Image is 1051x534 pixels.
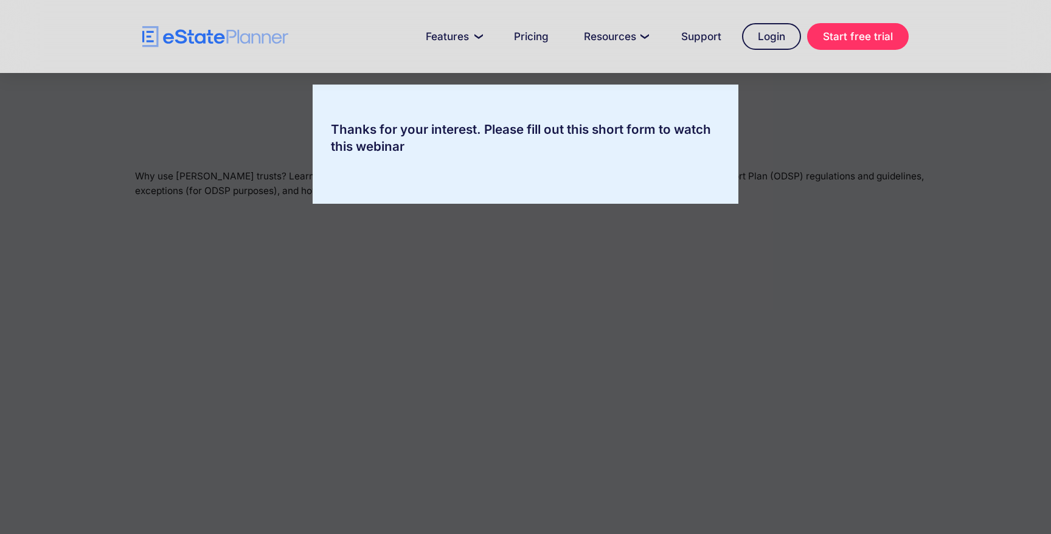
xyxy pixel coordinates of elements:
[411,24,493,49] a: Features
[667,24,736,49] a: Support
[569,24,661,49] a: Resources
[742,23,801,50] a: Login
[499,24,563,49] a: Pricing
[313,121,738,155] div: Thanks for your interest. Please fill out this short form to watch this webinar
[807,23,909,50] a: Start free trial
